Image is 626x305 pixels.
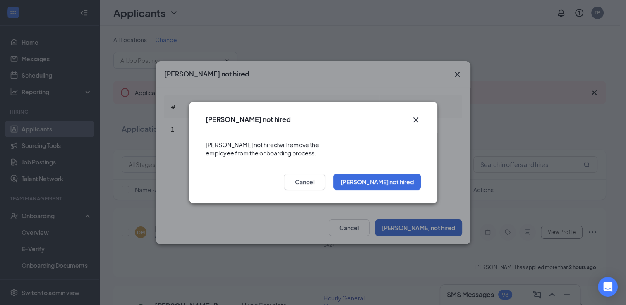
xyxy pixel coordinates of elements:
[284,174,325,190] button: Cancel
[206,132,421,165] div: [PERSON_NAME] not hired will remove the employee from the onboarding process.
[598,277,618,297] div: Open Intercom Messenger
[411,115,421,125] button: Close
[206,115,291,124] h3: [PERSON_NAME] not hired
[411,115,421,125] svg: Cross
[333,174,421,190] button: [PERSON_NAME] not hired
